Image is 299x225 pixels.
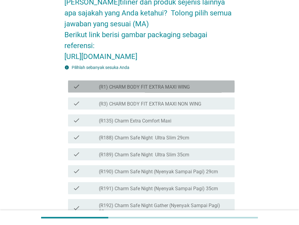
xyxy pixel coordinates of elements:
label: Pilihlah sebanyak sesuka Anda [72,65,129,70]
i: info [64,65,69,70]
label: (R189) Charm Safe Night Ultra Slim 35cm [99,152,189,158]
i: check [73,100,80,107]
i: check [73,184,80,192]
label: (R1) CHARM BODY FIT EXTRA MAXI WING [99,84,190,90]
label: (R191) Charm Safe Night (Nyenyak Sampai Pagi) 35cm [99,186,218,192]
label: (R192) Charm Safe Night Gather (Nyenyak Sampai Pagi) 29cm [99,203,230,215]
label: (R3) CHARM BODY FIT EXTRA MAXI NON WING [99,101,201,107]
i: check [73,168,80,175]
i: check [73,201,80,215]
i: check [73,134,80,141]
label: (R190) Charm Safe Night (Nyenyak Sampai Pagi) 29cm [99,169,218,175]
i: check [73,151,80,158]
label: (R135) Charm Extra Comfort Maxi [99,118,171,124]
label: (R188) Charm Safe Night Ultra Slim 29cm [99,135,189,141]
i: check [73,117,80,124]
i: check [73,83,80,90]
